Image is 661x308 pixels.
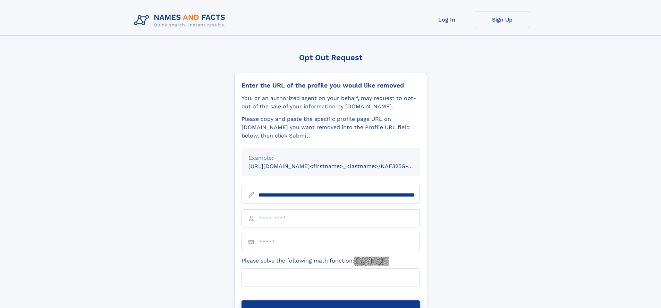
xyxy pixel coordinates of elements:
[234,53,427,62] div: Opt Out Request
[419,11,475,28] a: Log In
[248,163,433,169] small: [URL][DOMAIN_NAME]<firstname>_<lastname>/NAF325G-xxxxxxxx
[248,154,413,162] div: Example:
[241,94,420,111] div: You, or an authorized agent on your behalf, may request to opt-out of the sale of your informatio...
[131,11,231,30] img: Logo Names and Facts
[241,115,420,140] div: Please copy and paste the specific profile page URL on [DOMAIN_NAME] you want removed into the Pr...
[241,82,420,89] div: Enter the URL of the profile you would like removed
[241,257,389,266] label: Please solve the following math function:
[475,11,530,28] a: Sign Up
